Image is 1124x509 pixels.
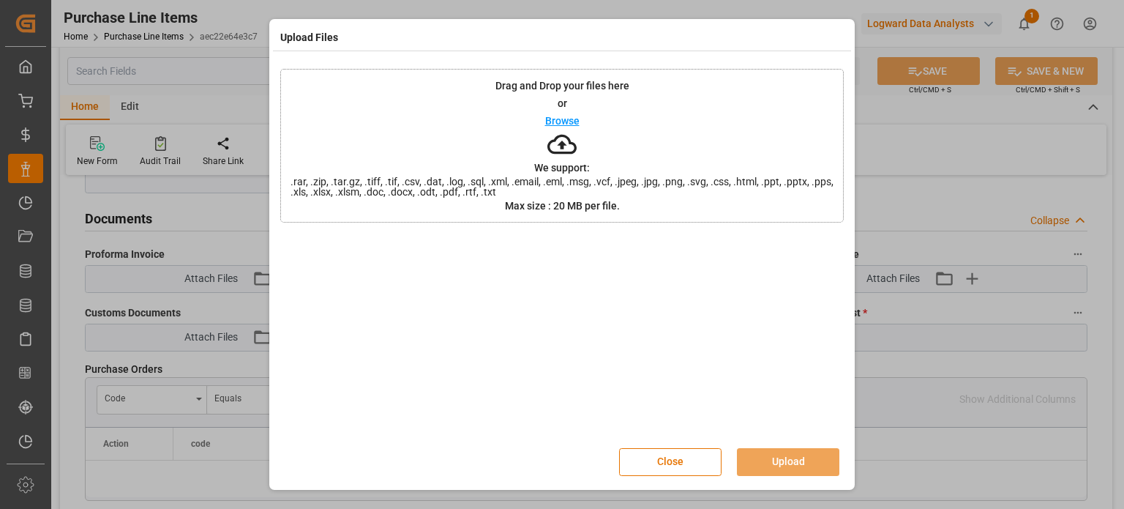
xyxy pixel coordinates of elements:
[558,98,567,108] p: or
[545,116,580,126] p: Browse
[505,201,620,211] p: Max size : 20 MB per file.
[281,177,843,197] span: .rar, .zip, .tar.gz, .tiff, .tif, .csv, .dat, .log, .sql, .xml, .email, .eml, .msg, .vcf, .jpeg, ...
[534,163,590,173] p: We support:
[495,81,629,91] p: Drag and Drop your files here
[619,448,722,476] button: Close
[737,448,839,476] button: Upload
[280,30,338,45] h4: Upload Files
[280,69,844,223] div: Drag and Drop your files hereorBrowseWe support:.rar, .zip, .tar.gz, .tiff, .tif, .csv, .dat, .lo...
